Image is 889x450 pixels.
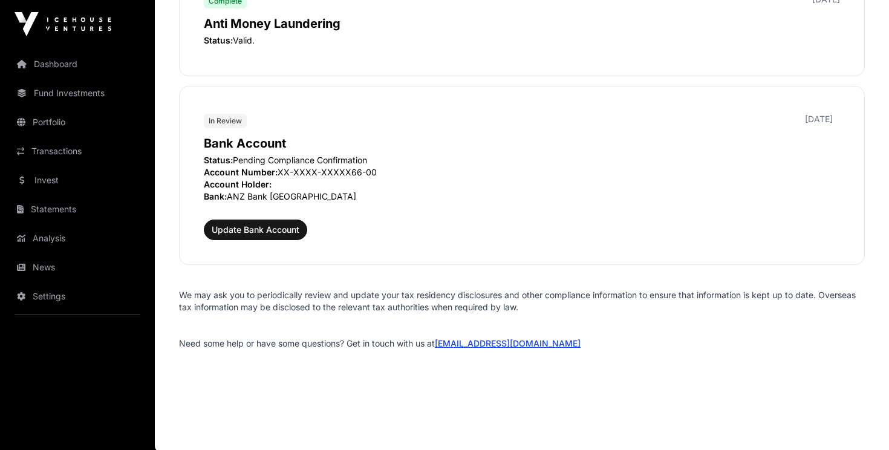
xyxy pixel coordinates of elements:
[10,109,145,135] a: Portfolio
[204,191,227,201] span: Bank:
[179,337,865,350] p: Need some help or have some questions? Get in touch with us at
[204,15,840,32] p: Anti Money Laundering
[204,155,233,165] span: Status:
[10,225,145,252] a: Analysis
[212,224,299,236] span: Update Bank Account
[10,283,145,310] a: Settings
[204,135,840,152] p: Bank Account
[204,167,278,177] span: Account Number:
[204,220,307,240] button: Update Bank Account
[10,254,145,281] a: News
[10,51,145,77] a: Dashboard
[204,35,233,45] span: Status:
[209,116,242,126] span: In Review
[15,12,111,36] img: Icehouse Ventures Logo
[10,80,145,106] a: Fund Investments
[204,166,840,178] p: XX-XXXX-XXXXX66-00
[10,196,145,223] a: Statements
[204,179,272,189] span: Account Holder:
[829,392,889,450] iframe: Chat Widget
[204,34,840,47] p: Valid.
[10,167,145,194] a: Invest
[10,138,145,165] a: Transactions
[204,154,840,166] p: Pending Compliance Confirmation
[805,113,833,125] p: [DATE]
[435,338,581,348] a: [EMAIL_ADDRESS][DOMAIN_NAME]
[204,227,307,239] a: Update Bank Account
[179,289,865,313] p: We may ask you to periodically review and update your tax residency disclosures and other complia...
[204,191,840,203] p: ANZ Bank [GEOGRAPHIC_DATA]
